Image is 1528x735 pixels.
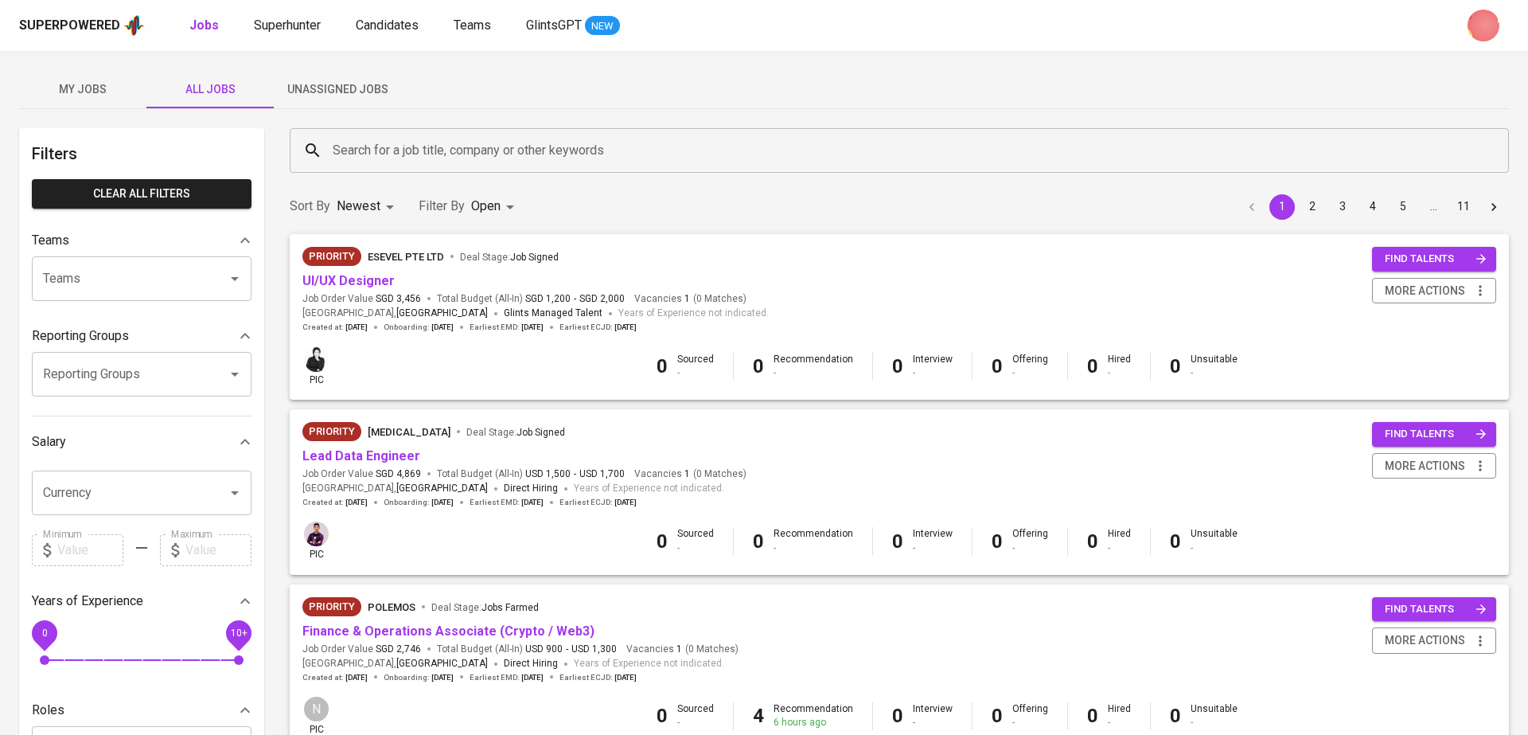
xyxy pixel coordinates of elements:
a: Lead Data Engineer [302,448,420,463]
div: N [302,695,330,723]
span: Created at : [302,497,368,508]
span: Superhunter [254,18,321,33]
span: NEW [585,18,620,34]
b: 0 [992,705,1003,727]
img: erwin@glints.com [304,522,329,546]
div: Sourced [677,702,714,729]
button: find talents [1372,422,1496,447]
div: Hired [1108,702,1131,729]
div: - [1012,541,1048,555]
span: 0 [41,627,47,638]
span: [MEDICAL_DATA] [368,426,450,438]
span: Job Order Value [302,643,421,656]
span: Priority [302,599,361,615]
div: - [913,716,953,729]
p: Salary [32,432,66,452]
button: Go to page 2 [1300,194,1325,220]
div: - [913,541,953,555]
button: page 1 [1269,194,1295,220]
div: - [1191,716,1238,729]
div: - [677,716,714,729]
img: dwi.nugrahini@glints.com [1468,10,1499,41]
div: Recommendation [774,527,853,554]
span: 1 [682,467,690,481]
div: Offering [1012,353,1048,380]
span: find talents [1385,250,1487,268]
span: SGD 4,869 [376,467,421,481]
span: SGD 1,200 [525,292,571,306]
div: Interview [913,353,953,380]
span: SGD 3,456 [376,292,421,306]
button: Go to page 5 [1390,194,1416,220]
span: Job Order Value [302,292,421,306]
p: Reporting Groups [32,326,129,346]
p: Roles [32,701,64,720]
div: Offering [1012,702,1048,729]
span: [DATE] [345,672,368,683]
button: Open [224,268,246,290]
span: All Jobs [156,80,264,100]
span: SGD 2,746 [376,643,421,656]
span: [DATE] [521,322,544,333]
div: Recommendation [774,702,853,729]
span: - [566,643,568,656]
button: find talents [1372,597,1496,622]
span: USD 1,300 [571,643,617,656]
button: find talents [1372,247,1496,272]
b: 0 [753,530,764,553]
button: more actions [1372,278,1496,304]
span: Direct Hiring [504,658,558,669]
span: Direct Hiring [504,483,558,494]
span: Deal Stage : [466,427,565,438]
b: 0 [1087,705,1098,727]
div: Sourced [677,353,714,380]
div: Hired [1108,527,1131,554]
span: 1 [674,643,682,656]
span: - [574,292,576,306]
div: Teams [32,225,251,256]
b: 0 [753,355,764,377]
span: [GEOGRAPHIC_DATA] [396,306,488,322]
span: ESEVEL PTE LTD [368,251,444,263]
span: Years of Experience not indicated. [574,481,724,497]
div: Unsuitable [1191,353,1238,380]
h6: Filters [32,141,251,166]
img: app logo [123,14,145,37]
span: find talents [1385,425,1487,444]
img: medwi@glints.com [304,347,329,372]
span: Jobs Farmed [481,602,539,613]
span: more actions [1385,281,1465,301]
span: Earliest ECJD : [559,322,637,333]
div: Superpowered [19,17,120,35]
p: Years of Experience [32,592,143,611]
span: Onboarding : [384,497,454,508]
div: - [913,366,953,380]
div: Unsuitable [1191,527,1238,554]
div: New Job received from Demand Team [302,247,361,266]
span: [DATE] [431,497,454,508]
div: - [1012,716,1048,729]
span: [DATE] [345,497,368,508]
b: 0 [1170,705,1181,727]
p: Teams [32,231,69,250]
div: 6 hours ago [774,716,853,729]
span: [GEOGRAPHIC_DATA] , [302,481,488,497]
div: Roles [32,694,251,726]
b: 0 [1087,530,1098,553]
a: Superhunter [254,16,324,36]
b: 0 [992,355,1003,377]
span: Polemos [368,601,415,613]
div: Offering [1012,527,1048,554]
b: 0 [657,705,668,727]
a: Jobs [189,16,222,36]
span: My Jobs [29,80,137,100]
b: 0 [1170,530,1181,553]
div: - [1108,541,1131,555]
span: Glints Managed Talent [504,307,602,319]
span: Total Budget (All-In) [437,643,617,656]
span: [GEOGRAPHIC_DATA] [396,656,488,672]
span: Onboarding : [384,322,454,333]
div: Open [471,192,520,221]
span: Deal Stage : [431,602,539,613]
span: [GEOGRAPHIC_DATA] [396,481,488,497]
